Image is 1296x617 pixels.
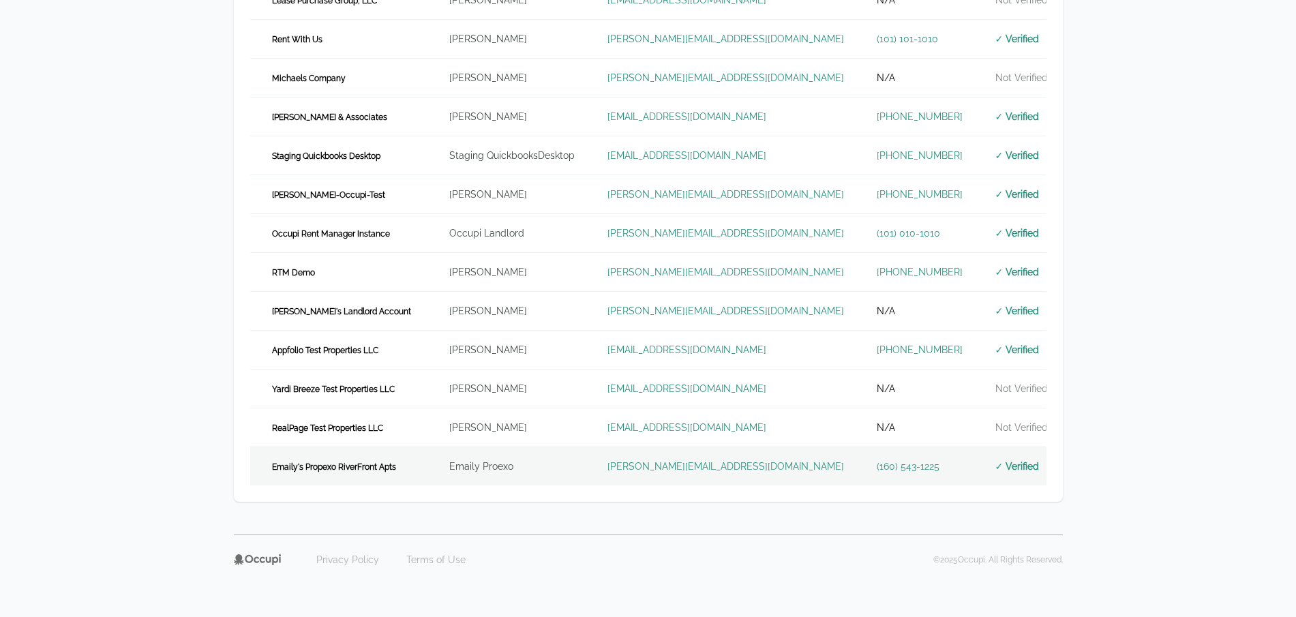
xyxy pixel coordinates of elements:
[995,422,1048,433] span: Not Verified
[607,189,844,200] a: [PERSON_NAME][EMAIL_ADDRESS][DOMAIN_NAME]
[433,97,591,136] td: [PERSON_NAME]
[267,33,328,46] span: Rent With Us
[308,549,387,571] a: Privacy Policy
[433,59,591,97] td: [PERSON_NAME]
[877,267,963,277] a: [PHONE_NUMBER]
[860,370,979,408] td: N/A
[995,111,1040,122] span: ✓ Verified
[267,344,384,357] span: Appfolio Test Properties LLC
[433,331,591,370] td: [PERSON_NAME]
[995,267,1040,277] span: ✓ Verified
[877,228,940,239] a: (101) 010-1010
[877,189,963,200] a: [PHONE_NUMBER]
[267,382,400,396] span: Yardi Breeze Test Properties LLC
[433,370,591,408] td: [PERSON_NAME]
[433,175,591,214] td: [PERSON_NAME]
[433,20,591,59] td: [PERSON_NAME]
[995,189,1040,200] span: ✓ Verified
[995,228,1040,239] span: ✓ Verified
[607,461,844,472] a: [PERSON_NAME][EMAIL_ADDRESS][DOMAIN_NAME]
[607,33,844,44] a: [PERSON_NAME][EMAIL_ADDRESS][DOMAIN_NAME]
[995,33,1040,44] span: ✓ Verified
[860,408,979,447] td: N/A
[877,111,963,122] a: [PHONE_NUMBER]
[995,383,1048,394] span: Not Verified
[267,460,402,474] span: Emaily's Propexo RiverFront Apts
[877,344,963,355] a: [PHONE_NUMBER]
[933,554,1063,565] p: © 2025 Occupi. All Rights Reserved.
[995,344,1040,355] span: ✓ Verified
[877,150,963,161] a: [PHONE_NUMBER]
[433,253,591,292] td: [PERSON_NAME]
[607,267,844,277] a: [PERSON_NAME][EMAIL_ADDRESS][DOMAIN_NAME]
[607,305,844,316] a: [PERSON_NAME][EMAIL_ADDRESS][DOMAIN_NAME]
[860,292,979,331] td: N/A
[398,549,474,571] a: Terms of Use
[995,461,1040,472] span: ✓ Verified
[267,149,386,163] span: Staging Quickbooks Desktop
[433,292,591,331] td: [PERSON_NAME]
[877,461,939,472] a: (160) 543-1225
[607,422,766,433] a: [EMAIL_ADDRESS][DOMAIN_NAME]
[267,110,393,124] span: [PERSON_NAME] & Associates
[607,150,766,161] a: [EMAIL_ADDRESS][DOMAIN_NAME]
[433,408,591,447] td: [PERSON_NAME]
[995,150,1040,161] span: ✓ Verified
[267,421,389,435] span: RealPage Test Properties LLC
[995,72,1048,83] span: Not Verified
[607,344,766,355] a: [EMAIL_ADDRESS][DOMAIN_NAME]
[607,228,844,239] a: [PERSON_NAME][EMAIL_ADDRESS][DOMAIN_NAME]
[860,59,979,97] td: N/A
[267,227,395,241] span: Occupi Rent Manager Instance
[607,111,766,122] a: [EMAIL_ADDRESS][DOMAIN_NAME]
[995,305,1040,316] span: ✓ Verified
[433,136,591,175] td: Staging QuickbooksDesktop
[267,188,391,202] span: [PERSON_NAME]-Occupi-Test
[433,214,591,253] td: Occupi Landlord
[433,447,591,486] td: Emaily Proexo
[877,33,938,44] a: (101) 101-1010
[607,383,766,394] a: [EMAIL_ADDRESS][DOMAIN_NAME]
[267,72,351,85] span: Michaels Company
[267,305,417,318] span: [PERSON_NAME]'s Landlord Account
[607,72,844,83] a: [PERSON_NAME][EMAIL_ADDRESS][DOMAIN_NAME]
[267,266,320,280] span: RTM Demo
